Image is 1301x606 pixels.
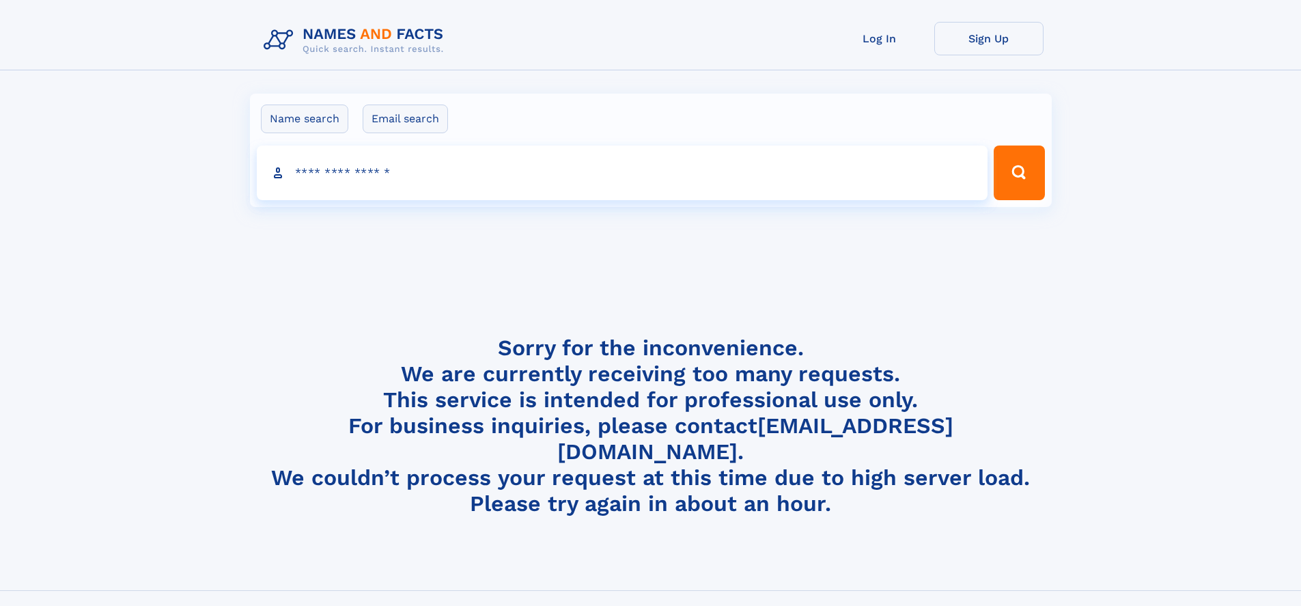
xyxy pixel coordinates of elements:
[825,22,934,55] a: Log In
[261,105,348,133] label: Name search
[994,146,1044,200] button: Search Button
[557,413,953,465] a: [EMAIL_ADDRESS][DOMAIN_NAME]
[258,22,455,59] img: Logo Names and Facts
[934,22,1044,55] a: Sign Up
[257,146,988,200] input: search input
[258,335,1044,517] h4: Sorry for the inconvenience. We are currently receiving too many requests. This service is intend...
[363,105,448,133] label: Email search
